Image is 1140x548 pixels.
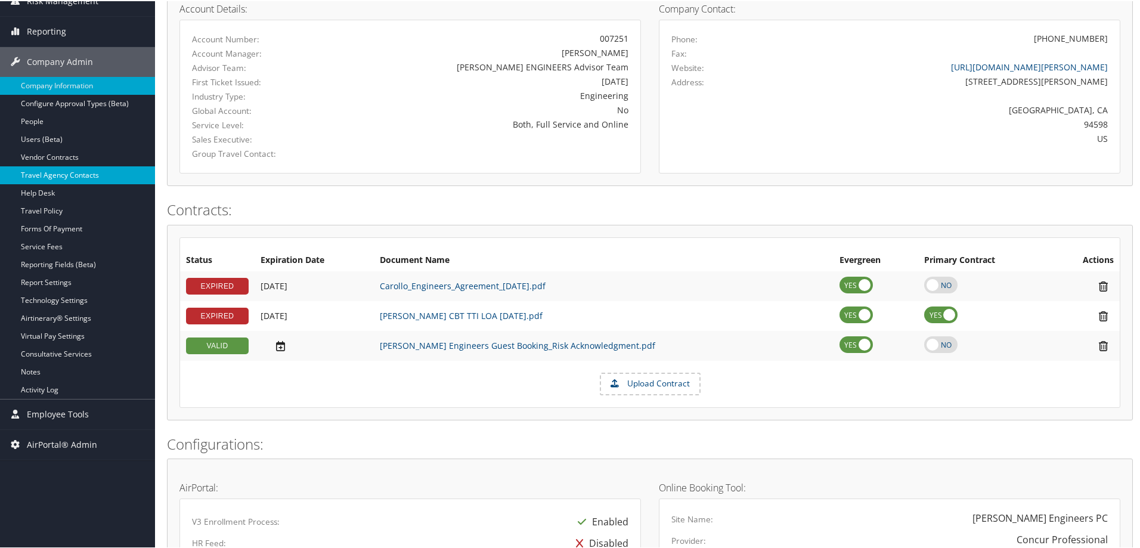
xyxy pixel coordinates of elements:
[261,309,287,320] span: [DATE]
[951,60,1108,72] a: [URL][DOMAIN_NAME][PERSON_NAME]
[785,117,1108,129] div: 94598
[785,103,1108,115] div: [GEOGRAPHIC_DATA], CA
[785,74,1108,86] div: [STREET_ADDRESS][PERSON_NAME]
[972,510,1108,524] div: [PERSON_NAME] Engineers PC
[167,199,1133,219] h2: Contracts:
[380,309,543,320] a: [PERSON_NAME] CBT TTI LOA [DATE].pdf
[192,515,280,527] label: V3 Enrollment Process:
[186,277,249,293] div: EXPIRED
[601,373,699,393] label: Upload Contract
[192,132,326,144] label: Sales Executive:
[192,104,326,116] label: Global Account:
[671,61,704,73] label: Website:
[671,32,698,44] label: Phone:
[180,249,255,270] th: Status
[186,336,249,353] div: VALID
[671,534,706,546] label: Provider:
[1034,31,1108,44] div: [PHONE_NUMBER]
[918,249,1051,270] th: Primary Contract
[27,46,93,76] span: Company Admin
[261,279,287,290] span: [DATE]
[1093,279,1114,292] i: Remove Contract
[380,279,546,290] a: Carollo_Engineers_Agreement_[DATE].pdf
[261,280,368,290] div: Add/Edit Date
[167,433,1133,453] h2: Configurations:
[343,31,628,44] div: 007251
[179,482,641,491] h4: AirPortal:
[27,429,97,459] span: AirPortal® Admin
[659,482,1120,491] h4: Online Booking Tool:
[179,3,641,13] h4: Account Details:
[671,75,704,87] label: Address:
[192,89,326,101] label: Industry Type:
[192,47,326,58] label: Account Manager:
[261,339,368,351] div: Add/Edit Date
[343,60,628,72] div: [PERSON_NAME] ENGINEERS Advisor Team
[343,103,628,115] div: No
[343,74,628,86] div: [DATE]
[192,61,326,73] label: Advisor Team:
[671,512,713,524] label: Site Name:
[192,75,326,87] label: First Ticket Issued:
[374,249,834,270] th: Document Name
[261,309,368,320] div: Add/Edit Date
[192,147,326,159] label: Group Travel Contact:
[380,339,655,350] a: [PERSON_NAME] Engineers Guest Booking_Risk Acknowledgment.pdf
[343,117,628,129] div: Both, Full Service and Online
[1051,249,1120,270] th: Actions
[186,306,249,323] div: EXPIRED
[572,510,628,531] div: Enabled
[192,536,226,548] label: HR Feed:
[785,131,1108,144] div: US
[27,398,89,428] span: Employee Tools
[343,88,628,101] div: Engineering
[1093,309,1114,321] i: Remove Contract
[659,3,1120,13] h4: Company Contact:
[1093,339,1114,351] i: Remove Contract
[27,16,66,45] span: Reporting
[671,47,687,58] label: Fax:
[1017,531,1108,546] div: Concur Professional
[834,249,918,270] th: Evergreen
[192,32,326,44] label: Account Number:
[255,249,374,270] th: Expiration Date
[343,45,628,58] div: [PERSON_NAME]
[192,118,326,130] label: Service Level:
